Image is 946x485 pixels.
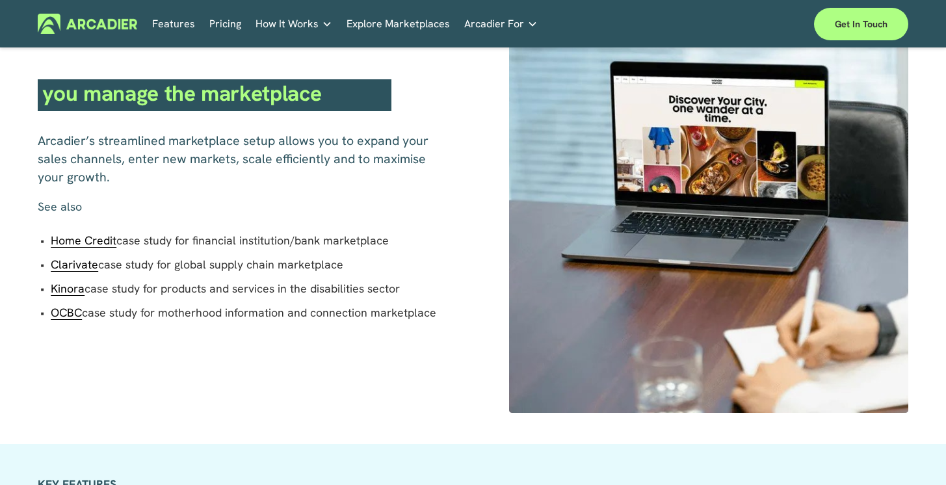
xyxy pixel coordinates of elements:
[38,14,137,34] img: Arcadier
[464,14,538,34] a: folder dropdown
[38,79,391,112] h2: you manage the marketplace
[51,256,437,274] p: case study for global supply chain marketplace
[51,257,98,272] a: Clarivate
[38,199,82,214] span: See also
[256,14,332,34] a: folder dropdown
[51,233,116,248] a: Home Credit
[881,423,946,485] iframe: Chat Widget
[881,423,946,485] div: Widżet czatu
[814,8,908,40] a: Get in touch
[51,231,437,250] p: case study for financial institution/bank marketplace
[464,15,524,33] span: Arcadier For
[51,305,82,320] a: OCBC
[209,14,241,34] a: Pricing
[347,14,450,34] a: Explore Marketplaces
[38,133,432,185] span: Arcadier’s streamlined marketplace setup allows you to expand your sales channels, enter new mark...
[256,15,319,33] span: How It Works
[51,280,437,298] p: case study for products and services in the disabilities sector
[51,304,437,322] p: case study for motherhood information and connection marketplace
[51,281,85,296] a: Kinora
[152,14,195,34] a: Features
